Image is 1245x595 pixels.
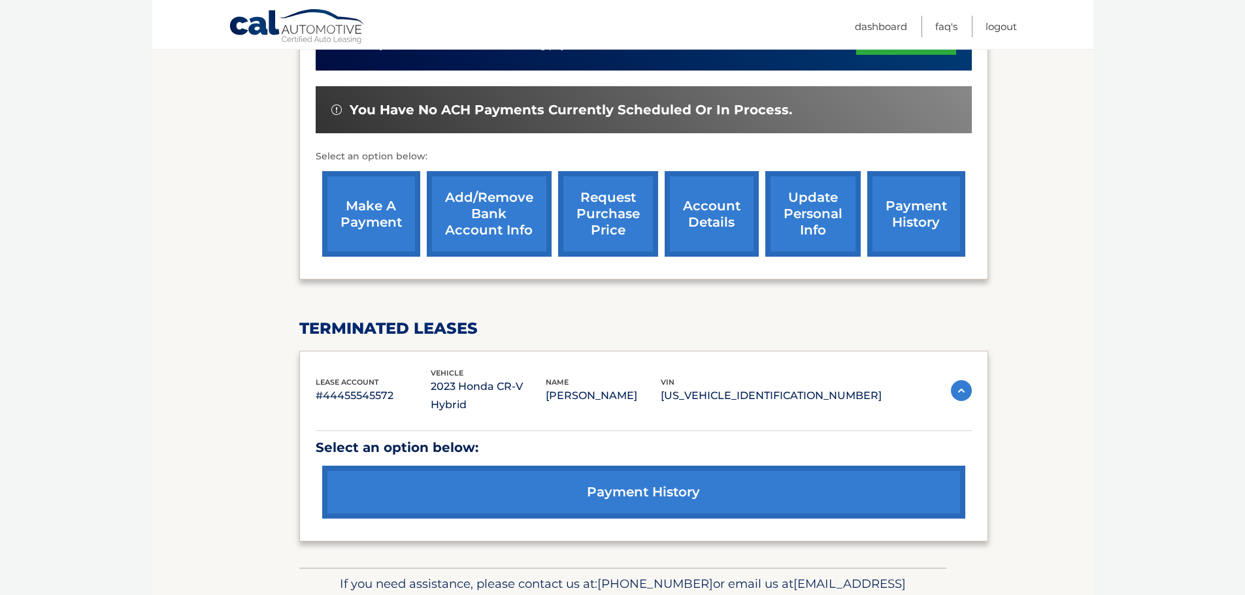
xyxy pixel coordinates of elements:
[951,380,972,401] img: accordion-active.svg
[316,378,379,387] span: lease account
[558,171,658,257] a: request purchase price
[935,16,957,37] a: FAQ's
[350,102,792,118] span: You have no ACH payments currently scheduled or in process.
[322,466,965,519] a: payment history
[316,387,431,405] p: #44455545572
[299,319,988,338] h2: terminated leases
[855,16,907,37] a: Dashboard
[661,387,882,405] p: [US_VEHICLE_IDENTIFICATION_NUMBER]
[331,105,342,115] img: alert-white.svg
[316,436,972,459] p: Select an option below:
[986,16,1017,37] a: Logout
[546,387,661,405] p: [PERSON_NAME]
[546,378,569,387] span: name
[597,576,713,591] span: [PHONE_NUMBER]
[427,171,552,257] a: Add/Remove bank account info
[322,171,420,257] a: make a payment
[431,378,546,414] p: 2023 Honda CR-V Hybrid
[316,149,972,165] p: Select an option below:
[431,368,463,378] span: vehicle
[229,8,366,46] a: Cal Automotive
[765,171,861,257] a: update personal info
[867,171,965,257] a: payment history
[661,378,674,387] span: vin
[665,171,759,257] a: account details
